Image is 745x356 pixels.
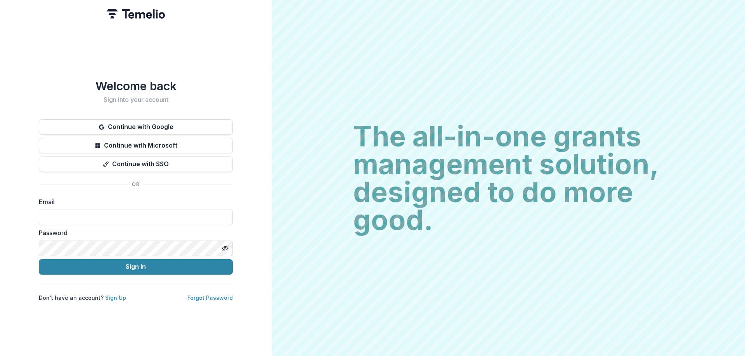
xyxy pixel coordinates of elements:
button: Toggle password visibility [219,242,231,255]
a: Forgot Password [187,294,233,301]
button: Continue with Google [39,119,233,135]
button: Continue with SSO [39,157,233,172]
label: Email [39,197,228,206]
a: Sign Up [105,294,126,301]
button: Continue with Microsoft [39,138,233,153]
p: Don't have an account? [39,294,126,302]
h2: Sign into your account [39,96,233,103]
h1: Welcome back [39,79,233,93]
img: Temelio [107,9,165,19]
label: Password [39,228,228,237]
button: Sign In [39,259,233,275]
